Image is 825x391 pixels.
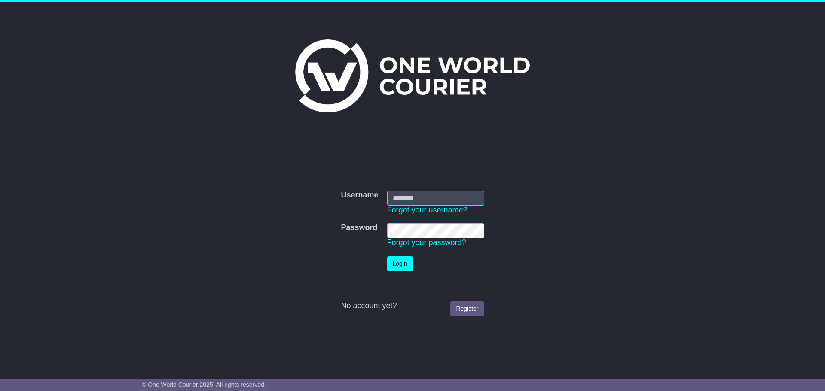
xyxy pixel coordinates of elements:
span: © One World Courier 2025. All rights reserved. [142,381,266,388]
div: No account yet? [341,301,484,311]
label: Username [341,191,378,200]
a: Forgot your username? [387,206,467,214]
button: Login [387,256,413,271]
a: Forgot your password? [387,238,466,247]
img: One World [295,39,530,112]
label: Password [341,223,377,233]
a: Register [450,301,484,316]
